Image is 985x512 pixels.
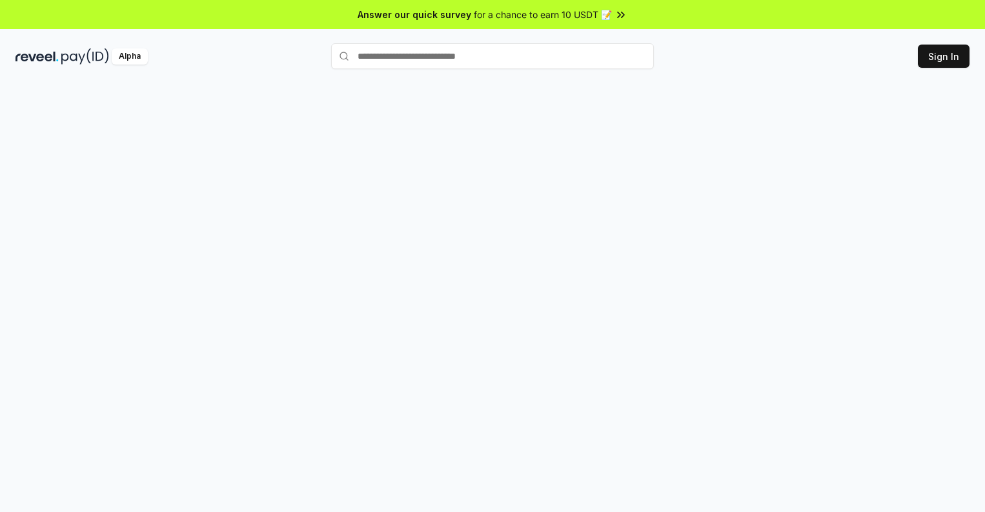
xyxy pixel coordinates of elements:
[61,48,109,65] img: pay_id
[358,8,471,21] span: Answer our quick survey
[112,48,148,65] div: Alpha
[474,8,612,21] span: for a chance to earn 10 USDT 📝
[15,48,59,65] img: reveel_dark
[918,45,970,68] button: Sign In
